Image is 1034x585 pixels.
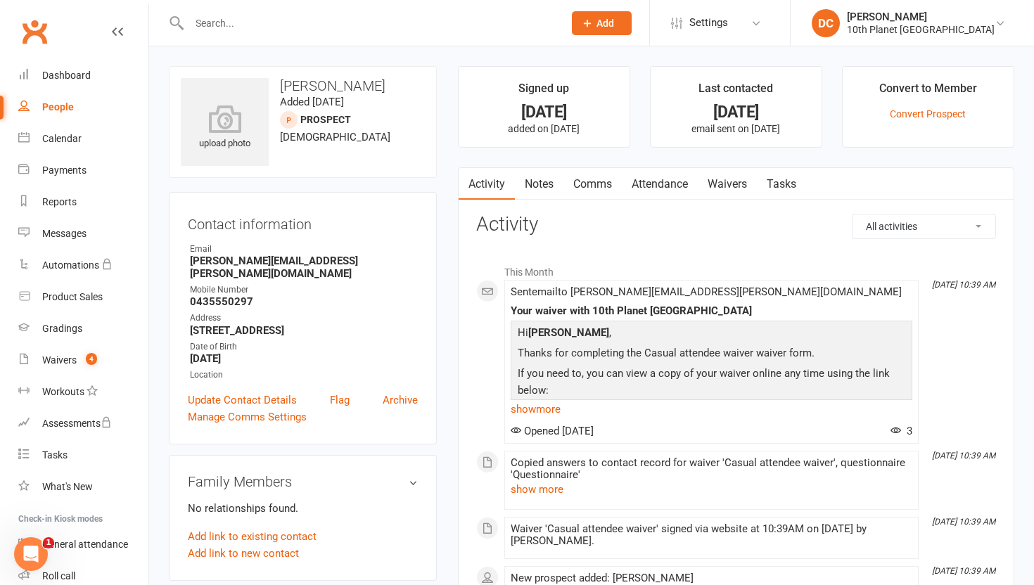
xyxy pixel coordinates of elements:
[511,285,902,298] span: Sent email to [PERSON_NAME][EMAIL_ADDRESS][PERSON_NAME][DOMAIN_NAME]
[518,79,569,105] div: Signed up
[663,123,809,134] p: email sent on [DATE]
[42,196,77,207] div: Reports
[514,345,909,365] p: Thanks for completing the Casual attendee waiver waiver form.
[932,566,995,576] i: [DATE] 10:39 AM
[42,259,99,271] div: Automations
[890,108,966,120] a: Convert Prospect
[18,60,148,91] a: Dashboard
[181,105,269,151] div: upload photo
[188,392,297,409] a: Update Contact Details
[42,570,75,581] div: Roll call
[622,168,698,200] a: Attendance
[515,168,563,200] a: Notes
[185,13,554,33] input: Search...
[188,528,317,545] a: Add link to existing contact
[42,165,87,176] div: Payments
[514,324,909,345] p: Hi ,
[471,105,617,120] div: [DATE]
[188,500,418,517] p: No relationships found.
[42,539,128,550] div: General attendance
[891,425,912,437] span: 3
[181,78,425,94] h3: [PERSON_NAME]
[18,186,148,218] a: Reports
[18,281,148,313] a: Product Sales
[188,211,418,232] h3: Contact information
[812,9,840,37] div: DC
[18,123,148,155] a: Calendar
[42,418,112,429] div: Assessments
[42,133,82,144] div: Calendar
[932,517,995,527] i: [DATE] 10:39 AM
[847,11,995,23] div: [PERSON_NAME]
[18,408,148,439] a: Assessments
[879,79,977,105] div: Convert to Member
[596,18,614,29] span: Add
[18,91,148,123] a: People
[17,14,52,49] a: Clubworx
[514,365,909,402] p: If you need to, you can view a copy of your waiver online any time using the link below:
[42,323,82,334] div: Gradings
[663,105,809,120] div: [DATE]
[190,295,418,308] strong: 0435550297
[698,79,773,105] div: Last contacted
[280,96,344,108] time: Added [DATE]
[190,311,418,325] div: Address
[476,257,996,280] li: This Month
[847,23,995,36] div: 10th Planet [GEOGRAPHIC_DATA]
[689,7,728,39] span: Settings
[42,449,68,461] div: Tasks
[18,155,148,186] a: Payments
[190,340,418,354] div: Date of Birth
[383,392,418,409] a: Archive
[42,354,77,366] div: Waivers
[757,168,806,200] a: Tasks
[300,114,351,125] snap: prospect
[190,352,418,365] strong: [DATE]
[511,523,912,547] div: Waiver 'Casual attendee waiver' signed via website at 10:39AM on [DATE] by [PERSON_NAME].
[511,457,912,481] div: Copied answers to contact record for waiver 'Casual attendee waiver', questionnaire 'Questionnaire'
[471,123,617,134] p: added on [DATE]
[188,474,418,489] h3: Family Members
[18,250,148,281] a: Automations
[188,545,299,562] a: Add link to new contact
[476,214,996,236] h3: Activity
[18,218,148,250] a: Messages
[280,131,390,143] span: [DEMOGRAPHIC_DATA]
[18,313,148,345] a: Gradings
[563,168,622,200] a: Comms
[698,168,757,200] a: Waivers
[511,572,912,584] div: New prospect added: [PERSON_NAME]
[18,439,148,471] a: Tasks
[43,537,54,548] span: 1
[42,101,74,112] div: People
[190,283,418,297] div: Mobile Number
[190,255,418,280] strong: [PERSON_NAME][EMAIL_ADDRESS][PERSON_NAME][DOMAIN_NAME]
[86,353,97,365] span: 4
[14,537,48,571] iframe: Intercom live chat
[188,409,307,425] a: Manage Comms Settings
[932,280,995,290] i: [DATE] 10:39 AM
[42,228,87,239] div: Messages
[511,481,563,498] button: show more
[459,168,515,200] a: Activity
[42,291,103,302] div: Product Sales
[511,425,594,437] span: Opened [DATE]
[18,529,148,560] a: General attendance kiosk mode
[18,471,148,503] a: What's New
[42,386,84,397] div: Workouts
[330,392,350,409] a: Flag
[572,11,632,35] button: Add
[190,243,418,256] div: Email
[932,451,995,461] i: [DATE] 10:39 AM
[511,305,912,317] div: Your waiver with 10th Planet [GEOGRAPHIC_DATA]
[42,481,93,492] div: What's New
[511,399,912,419] a: show more
[42,70,91,81] div: Dashboard
[18,345,148,376] a: Waivers 4
[190,368,418,382] div: Location
[190,324,418,337] strong: [STREET_ADDRESS]
[528,326,609,339] strong: [PERSON_NAME]
[18,376,148,408] a: Workouts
